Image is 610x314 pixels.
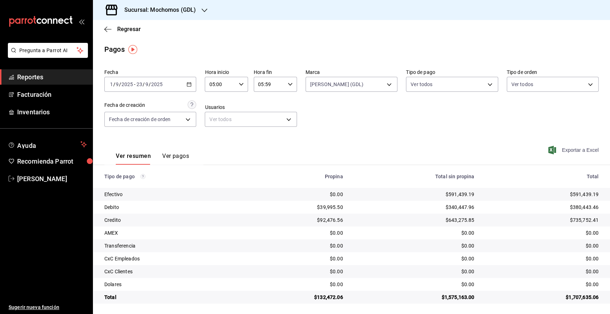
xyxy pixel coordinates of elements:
[116,153,189,165] div: navigation tabs
[104,44,125,55] div: Pagos
[110,81,113,87] input: --
[9,304,87,311] span: Sugerir nueva función
[104,26,141,33] button: Regresar
[486,174,599,179] div: Total
[104,268,238,275] div: CxC Clientes
[354,281,475,288] div: $0.00
[104,294,238,301] div: Total
[250,229,343,236] div: $0.00
[140,174,145,179] svg: Los pagos realizados con Pay y otras terminales son montos brutos.
[354,191,475,198] div: $591,439.19
[104,229,238,236] div: AMEX
[143,81,145,87] span: /
[128,45,137,54] img: Tooltip marker
[550,146,599,154] button: Exportar a Excel
[406,70,498,75] label: Tipo de pago
[486,294,599,301] div: $1,707,635.06
[354,204,475,211] div: $340,447.96
[109,116,170,123] span: Fecha de creación de orden
[104,174,238,179] div: Tipo de pago
[17,90,87,99] span: Facturación
[104,255,238,262] div: CxC Empleados
[119,6,196,14] h3: Sucursal: Mochomos (GDL)
[511,81,533,88] span: Ver todos
[486,242,599,249] div: $0.00
[104,101,145,109] div: Fecha de creación
[250,216,343,224] div: $92,476.56
[250,255,343,262] div: $0.00
[115,81,119,87] input: --
[486,204,599,211] div: $380,443.46
[310,81,364,88] span: [PERSON_NAME] (GDL)
[354,268,475,275] div: $0.00
[486,281,599,288] div: $0.00
[354,229,475,236] div: $0.00
[205,105,297,110] label: Usuarios
[250,281,343,288] div: $0.00
[486,191,599,198] div: $591,439.19
[116,153,151,165] button: Ver resumen
[17,156,87,166] span: Recomienda Parrot
[79,19,84,24] button: open_drawer_menu
[354,174,475,179] div: Total sin propina
[17,72,87,82] span: Reportes
[104,216,238,224] div: Credito
[113,81,115,87] span: /
[121,81,133,87] input: ----
[119,81,121,87] span: /
[354,294,475,301] div: $1,575,163.00
[354,216,475,224] div: $643,275.85
[354,255,475,262] div: $0.00
[136,81,143,87] input: --
[254,70,297,75] label: Hora fin
[306,70,397,75] label: Marca
[104,191,238,198] div: Efectivo
[162,153,189,165] button: Ver pagos
[250,191,343,198] div: $0.00
[104,204,238,211] div: Debito
[149,81,151,87] span: /
[17,140,78,149] span: Ayuda
[205,112,297,127] div: Ver todos
[486,216,599,224] div: $735,752.41
[151,81,163,87] input: ----
[507,70,599,75] label: Tipo de orden
[205,70,248,75] label: Hora inicio
[8,43,88,58] button: Pregunta a Parrot AI
[117,26,141,33] span: Regresar
[104,281,238,288] div: Dolares
[104,242,238,249] div: Transferencia
[104,70,196,75] label: Fecha
[134,81,135,87] span: -
[250,294,343,301] div: $132,472.06
[486,255,599,262] div: $0.00
[486,268,599,275] div: $0.00
[250,242,343,249] div: $0.00
[354,242,475,249] div: $0.00
[5,52,88,59] a: Pregunta a Parrot AI
[250,174,343,179] div: Propina
[17,174,87,184] span: [PERSON_NAME]
[250,268,343,275] div: $0.00
[19,47,77,54] span: Pregunta a Parrot AI
[145,81,149,87] input: --
[486,229,599,236] div: $0.00
[250,204,343,211] div: $39,995.50
[17,107,87,117] span: Inventarios
[411,81,432,88] span: Ver todos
